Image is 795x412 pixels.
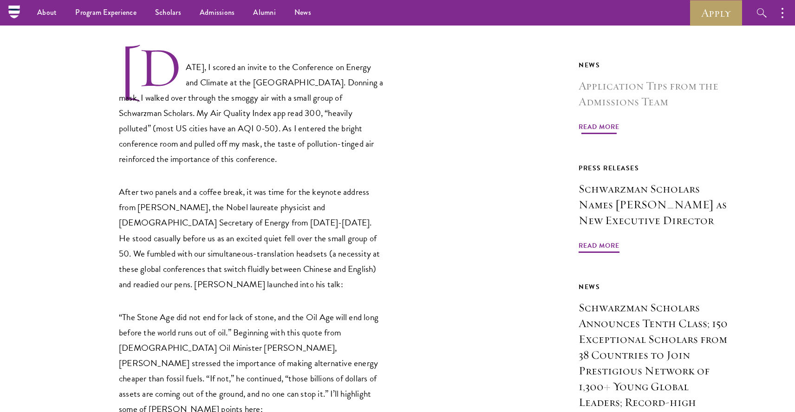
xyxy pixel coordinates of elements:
[579,59,732,71] div: News
[579,59,732,135] a: News Application Tips from the Admissions Team Read More
[579,281,732,293] div: News
[119,184,384,291] p: After two panels and a coffee break, it was time for the keynote address from [PERSON_NAME], the ...
[579,162,732,254] a: Press Releases Schwarzman Scholars Names [PERSON_NAME] as New Executive Director Read More
[579,162,732,174] div: Press Releases
[579,78,732,109] h3: Application Tips from the Admissions Team
[579,181,732,228] h3: Schwarzman Scholars Names [PERSON_NAME] as New Executive Director
[579,240,619,254] span: Read More
[579,121,619,135] span: Read More
[119,46,384,167] p: [DATE], I scored an invite to the Conference on Energy and Climate at the [GEOGRAPHIC_DATA]. Donn...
